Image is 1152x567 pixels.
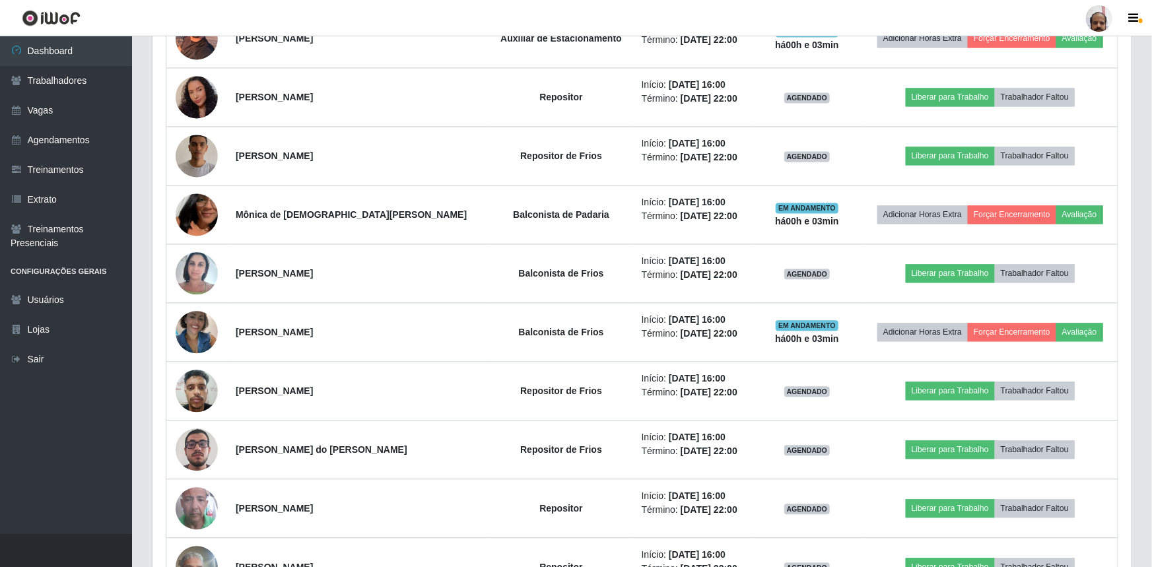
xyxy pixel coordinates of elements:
[669,314,726,325] time: [DATE] 16:00
[784,445,830,455] span: AGENDADO
[642,137,744,150] li: Início:
[236,268,313,279] strong: [PERSON_NAME]
[642,92,744,106] li: Término:
[906,440,995,459] button: Liberar para Trabalho
[995,264,1075,283] button: Trabalhador Faltou
[22,10,81,26] img: CoreUI Logo
[236,503,313,514] strong: [PERSON_NAME]
[642,385,744,399] li: Término:
[681,93,737,104] time: [DATE] 22:00
[775,216,839,226] strong: há 00 h e 03 min
[176,412,218,487] img: 1756753723201.jpeg
[968,323,1056,341] button: Forçar Encerramento
[642,430,744,444] li: Início:
[681,328,737,339] time: [DATE] 22:00
[513,209,609,220] strong: Balconista de Padaria
[681,504,737,515] time: [DATE] 22:00
[642,489,744,503] li: Início:
[776,203,838,213] span: EM ANDAMENTO
[500,33,622,44] strong: Auxiliar de Estacionamento
[642,313,744,327] li: Início:
[906,264,995,283] button: Liberar para Trabalho
[518,268,603,279] strong: Balconista de Frios
[995,382,1075,400] button: Trabalhador Faltou
[995,147,1075,165] button: Trabalhador Faltou
[877,323,968,341] button: Adicionar Horas Extra
[236,327,313,337] strong: [PERSON_NAME]
[995,440,1075,459] button: Trabalhador Faltou
[236,385,313,396] strong: [PERSON_NAME]
[775,333,839,344] strong: há 00 h e 03 min
[642,503,744,517] li: Término:
[784,92,830,103] span: AGENDADO
[669,138,726,149] time: [DATE] 16:00
[1056,323,1103,341] button: Avaliação
[906,88,995,106] button: Liberar para Trabalho
[669,432,726,442] time: [DATE] 16:00
[995,88,1075,106] button: Trabalhador Faltou
[1056,205,1103,224] button: Avaliação
[642,78,744,92] li: Início:
[236,209,467,220] strong: Mônica de [DEMOGRAPHIC_DATA][PERSON_NAME]
[176,10,218,66] img: 1759594749103.jpeg
[642,150,744,164] li: Término:
[681,211,737,221] time: [DATE] 22:00
[518,327,603,337] strong: Balconista de Frios
[784,269,830,279] span: AGENDADO
[681,387,737,397] time: [DATE] 22:00
[877,29,968,48] button: Adicionar Horas Extra
[642,209,744,223] li: Término:
[642,195,744,209] li: Início:
[906,147,995,165] button: Liberar para Trabalho
[176,245,218,301] img: 1705690307767.jpeg
[784,504,830,514] span: AGENDADO
[642,327,744,341] li: Término:
[176,362,218,418] img: 1756441126533.jpeg
[236,444,407,455] strong: [PERSON_NAME] do [PERSON_NAME]
[642,444,744,458] li: Término:
[236,33,313,44] strong: [PERSON_NAME]
[669,549,726,560] time: [DATE] 16:00
[176,118,218,193] img: 1755648406339.jpeg
[669,373,726,384] time: [DATE] 16:00
[995,499,1075,517] button: Trabalhador Faltou
[539,503,582,514] strong: Repositor
[176,70,218,124] img: 1753371469357.jpeg
[642,372,744,385] li: Início:
[968,205,1056,224] button: Forçar Encerramento
[968,29,1056,48] button: Forçar Encerramento
[1056,29,1103,48] button: Avaliação
[877,205,968,224] button: Adicionar Horas Extra
[236,150,313,161] strong: [PERSON_NAME]
[681,269,737,280] time: [DATE] 22:00
[520,150,602,161] strong: Repositor de Frios
[669,255,726,266] time: [DATE] 16:00
[642,254,744,268] li: Início:
[681,34,737,45] time: [DATE] 22:00
[784,151,830,162] span: AGENDADO
[176,304,218,360] img: 1750528550016.jpeg
[176,471,218,546] img: 1723577466602.jpeg
[681,446,737,456] time: [DATE] 22:00
[775,40,839,50] strong: há 00 h e 03 min
[906,499,995,517] button: Liberar para Trabalho
[236,92,313,102] strong: [PERSON_NAME]
[642,268,744,282] li: Término:
[669,490,726,501] time: [DATE] 16:00
[642,548,744,562] li: Início:
[681,152,737,162] time: [DATE] 22:00
[520,385,602,396] strong: Repositor de Frios
[776,320,838,331] span: EM ANDAMENTO
[520,444,602,455] strong: Repositor de Frios
[176,177,218,252] img: 1759943132351.jpeg
[669,197,726,207] time: [DATE] 16:00
[906,382,995,400] button: Liberar para Trabalho
[784,386,830,397] span: AGENDADO
[539,92,582,102] strong: Repositor
[669,79,726,90] time: [DATE] 16:00
[642,33,744,47] li: Término:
